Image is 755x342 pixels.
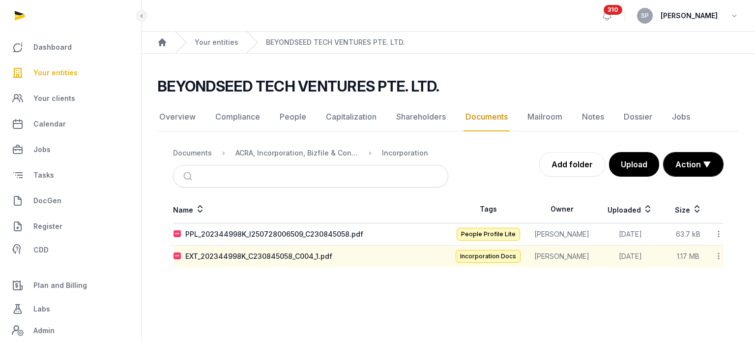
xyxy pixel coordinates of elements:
span: People Profile Lite [457,228,520,241]
span: Register [33,220,62,232]
span: SP [641,13,649,19]
th: Size [665,195,712,223]
th: Name [173,195,448,223]
a: Dossier [622,103,654,131]
th: Owner [528,195,596,223]
a: Register [8,215,133,238]
a: People [278,103,308,131]
a: Your entities [195,37,238,47]
span: [DATE] [619,252,642,260]
img: pdf.svg [174,230,181,238]
a: Shareholders [394,103,448,131]
h2: BEYONDSEED TECH VENTURES PTE. LTD. [157,77,439,95]
a: Overview [157,103,198,131]
span: [DATE] [619,230,642,238]
button: Action ▼ [664,153,723,176]
a: CDD [8,240,133,260]
a: Your entities [8,61,133,85]
span: Plan and Billing [33,280,87,291]
a: Add folder [539,152,605,177]
a: Notes [580,103,606,131]
span: 310 [604,5,622,15]
a: BEYONDSEED TECH VENTURES PTE. LTD. [266,37,405,47]
th: Tags [448,195,528,223]
span: Admin [33,325,55,337]
div: PPL_202344998K_I250728006509_C230845058.pdf [185,229,363,239]
div: Documents [173,148,212,158]
button: Upload [609,152,659,177]
span: Calendar [33,118,66,130]
a: Compliance [213,103,262,131]
span: Labs [33,303,50,315]
a: Dashboard [8,35,133,59]
a: Capitalization [324,103,378,131]
a: Admin [8,321,133,341]
a: Jobs [8,138,133,161]
div: ACRA, Incorporation, Bizfile & Constitution [235,148,358,158]
nav: Breadcrumb [142,31,755,54]
nav: Tabs [157,103,739,131]
a: Labs [8,297,133,321]
a: DocGen [8,189,133,213]
span: [PERSON_NAME] [661,10,718,22]
button: Submit [177,165,201,187]
a: Plan and Billing [8,274,133,297]
span: Incorporation Docs [456,250,521,263]
span: Your clients [33,93,75,104]
td: [PERSON_NAME] [528,246,596,268]
img: pdf.svg [174,252,181,260]
span: CDD [33,244,49,256]
a: Calendar [8,112,133,136]
a: Documents [464,103,510,131]
td: [PERSON_NAME] [528,223,596,246]
span: Jobs [33,144,51,155]
span: DocGen [33,195,61,207]
td: 1.17 MB [665,246,712,268]
span: Tasks [33,169,54,181]
a: Your clients [8,87,133,110]
div: EXT_202344998K_C230845058_C004_1.pdf [185,251,332,261]
th: Uploaded [596,195,665,223]
span: Your entities [33,67,78,79]
div: Incorporation [382,148,428,158]
nav: Breadcrumb [173,141,448,165]
td: 63.7 kB [665,223,712,246]
span: Dashboard [33,41,72,53]
a: Tasks [8,163,133,187]
a: Mailroom [525,103,564,131]
a: Jobs [670,103,692,131]
button: SP [637,8,653,24]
